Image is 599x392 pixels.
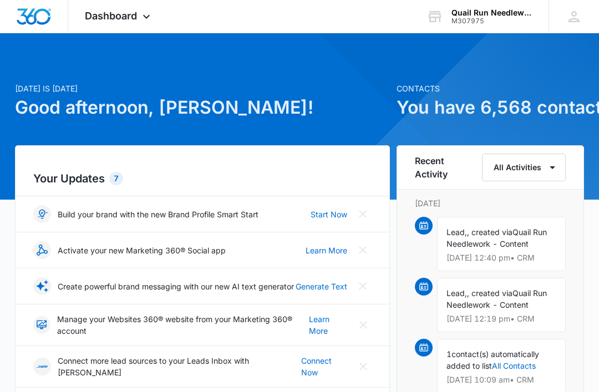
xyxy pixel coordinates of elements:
span: , created via [467,227,512,237]
span: 1 [446,349,451,359]
a: Learn More [306,245,347,256]
h2: Your Updates [33,170,372,187]
h1: Good afternoon, [PERSON_NAME]! [15,94,390,121]
button: Close [354,241,372,259]
button: Close [354,358,372,375]
div: account name [451,8,532,17]
a: Connect Now [301,355,348,378]
span: Lead, [446,227,467,237]
span: contact(s) automatically added to list [446,349,539,370]
span: Lead, [446,288,467,298]
p: [DATE] is [DATE] [15,83,390,94]
h1: You have 6,568 contacts [397,94,584,121]
p: [DATE] [415,197,566,209]
p: [DATE] 12:40 pm • CRM [446,254,556,262]
p: Manage your Websites 360® website from your Marketing 360® account [57,313,309,337]
p: [DATE] 10:09 am • CRM [446,376,556,384]
span: Dashboard [85,10,137,22]
div: 7 [109,172,123,185]
button: Close [355,316,372,334]
p: Create powerful brand messaging with our new AI text generator [58,281,294,292]
p: [DATE] 12:19 pm • CRM [446,315,556,323]
a: All Contacts [492,361,536,370]
p: Activate your new Marketing 360® Social app [58,245,226,256]
button: Close [354,205,372,223]
span: , created via [467,288,512,298]
h6: Recent Activity [415,154,478,181]
button: Close [354,277,372,295]
p: Build your brand with the new Brand Profile Smart Start [58,208,258,220]
p: Contacts [397,83,584,94]
a: Start Now [311,208,347,220]
div: account id [451,17,532,25]
button: All Activities [482,154,566,181]
a: Learn More [309,313,348,337]
a: Generate Text [296,281,347,292]
p: Connect more lead sources to your Leads Inbox with [PERSON_NAME] [58,355,301,378]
